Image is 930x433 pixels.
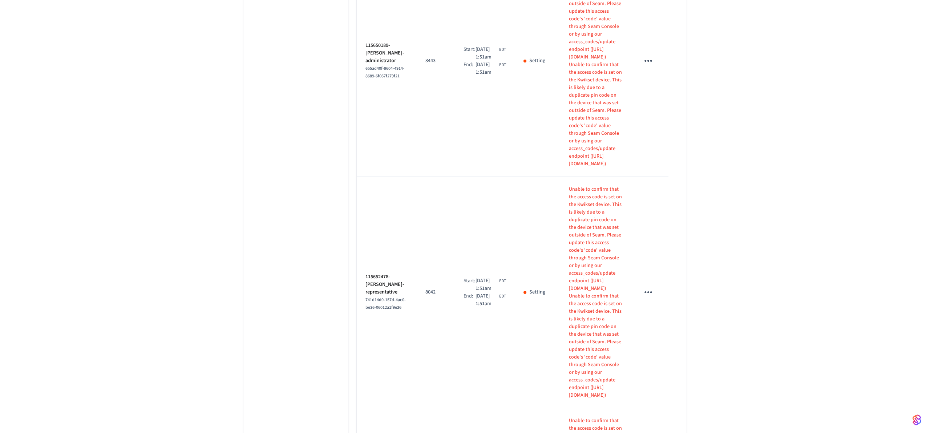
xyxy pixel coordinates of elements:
[476,46,498,61] span: [DATE] 1:51am
[365,65,404,79] span: 655ad40f-9604-4914-8689-6f067f279f21
[913,414,921,426] img: SeamLogoGradient.69752ec5.svg
[499,46,506,53] span: EDT
[464,46,476,61] div: Start:
[476,61,498,76] span: [DATE] 1:51am
[476,292,506,308] div: America/New_York
[476,277,498,292] span: [DATE] 1:51am
[476,277,506,292] div: America/New_York
[476,292,498,308] span: [DATE] 1:51am
[569,292,622,399] p: Unable to confirm that the access code is set on the Kwikset device. This is likely due to a dupl...
[425,288,446,296] p: 8042
[476,61,506,76] div: America/New_York
[464,61,476,76] div: End:
[569,61,622,168] p: Unable to confirm that the access code is set on the Kwikset device. This is likely due to a dupl...
[499,278,506,284] span: EDT
[529,288,545,296] p: Setting
[499,293,506,300] span: EDT
[464,292,476,308] div: End:
[365,273,408,296] p: 115652478-[PERSON_NAME]-representative
[464,277,476,292] div: Start:
[569,186,622,292] p: Unable to confirm that the access code is set on the Kwikset device. This is likely due to a dupl...
[365,297,406,311] span: 741d14d0-157d-4ac0-be36-06012a1f9e26
[476,46,506,61] div: America/New_York
[365,42,408,65] p: 115650189-[PERSON_NAME]-administrator
[499,62,506,68] span: EDT
[529,57,545,65] p: Setting
[425,57,446,65] p: 3443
